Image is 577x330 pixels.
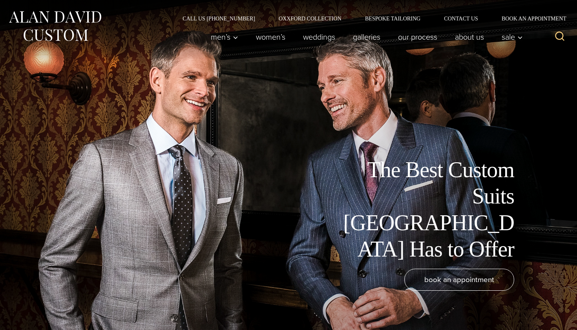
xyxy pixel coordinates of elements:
[432,16,490,21] a: Contact Us
[490,16,569,21] a: Book an Appointment
[171,16,569,21] nav: Secondary Navigation
[247,29,294,45] a: Women’s
[446,29,493,45] a: About Us
[424,274,494,285] span: book an appointment
[389,29,446,45] a: Our Process
[353,16,432,21] a: Bespoke Tailoring
[338,157,514,262] h1: The Best Custom Suits [GEOGRAPHIC_DATA] Has to Offer
[502,33,523,41] span: Sale
[267,16,353,21] a: Oxxford Collection
[404,269,514,291] a: book an appointment
[550,27,569,46] button: View Search Form
[171,16,267,21] a: Call Us [PHONE_NUMBER]
[8,9,102,44] img: Alan David Custom
[202,29,527,45] nav: Primary Navigation
[344,29,389,45] a: Galleries
[211,33,238,41] span: Men’s
[294,29,344,45] a: weddings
